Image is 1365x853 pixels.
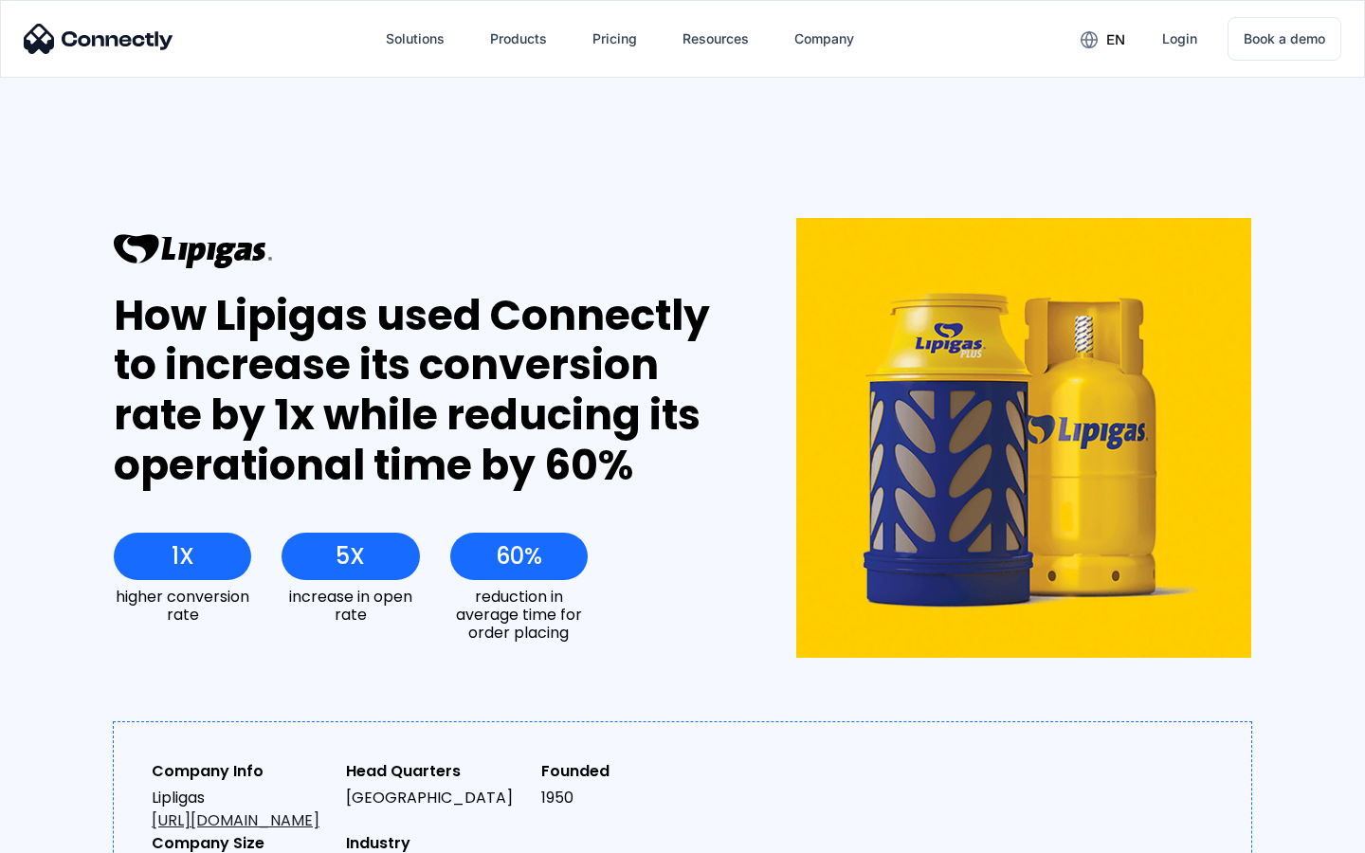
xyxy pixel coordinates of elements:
div: 1X [172,543,194,570]
a: [URL][DOMAIN_NAME] [152,809,319,831]
a: Book a demo [1228,17,1341,61]
div: Resources [667,16,764,62]
div: Lipligas [152,787,331,832]
div: 60% [496,543,542,570]
a: Pricing [577,16,652,62]
div: en [1106,27,1125,53]
div: Company Info [152,760,331,783]
div: en [1065,25,1139,53]
div: Founded [541,760,720,783]
div: higher conversion rate [114,588,251,624]
div: 1950 [541,787,720,809]
div: Resources [682,26,749,52]
ul: Language list [38,820,114,846]
div: Solutions [386,26,445,52]
div: Solutions [371,16,460,62]
div: Head Quarters [346,760,525,783]
div: Company [779,16,869,62]
div: [GEOGRAPHIC_DATA] [346,787,525,809]
div: How Lipigas used Connectly to increase its conversion rate by 1x while reducing its operational t... [114,291,727,491]
aside: Language selected: English [19,820,114,846]
div: Products [475,16,562,62]
div: increase in open rate [282,588,419,624]
div: reduction in average time for order placing [450,588,588,643]
a: Login [1147,16,1212,62]
img: Connectly Logo [24,24,173,54]
div: Products [490,26,547,52]
div: Company [794,26,854,52]
div: 5X [336,543,365,570]
div: Pricing [592,26,637,52]
div: Login [1162,26,1197,52]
